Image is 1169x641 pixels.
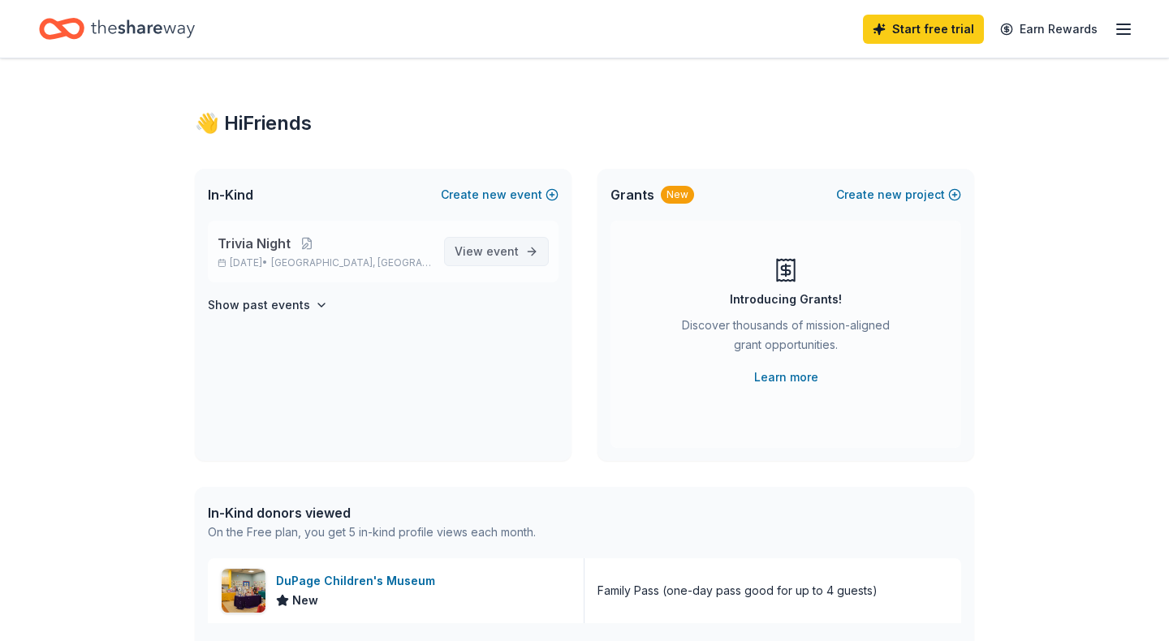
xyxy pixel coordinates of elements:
a: Start free trial [863,15,984,44]
div: In-Kind donors viewed [208,503,536,523]
a: Learn more [754,368,818,387]
p: [DATE] • [218,256,431,269]
span: View [455,242,519,261]
div: Family Pass (one-day pass good for up to 4 guests) [597,581,878,600]
span: Trivia Night [218,234,291,253]
span: In-Kind [208,185,253,204]
span: New [292,591,318,610]
div: 👋 Hi Friends [195,110,974,136]
div: DuPage Children's Museum [276,571,442,591]
span: new [878,185,902,204]
div: Introducing Grants! [730,290,842,309]
a: View event [444,237,549,266]
div: On the Free plan, you get 5 in-kind profile views each month. [208,523,536,542]
button: Show past events [208,295,328,315]
div: New [661,186,694,204]
div: Discover thousands of mission-aligned grant opportunities. [675,316,896,361]
span: [GEOGRAPHIC_DATA], [GEOGRAPHIC_DATA] [271,256,431,269]
button: Createnewevent [441,185,559,204]
span: new [482,185,507,204]
a: Earn Rewards [990,15,1107,44]
h4: Show past events [208,295,310,315]
span: event [486,244,519,258]
span: Grants [610,185,654,204]
img: Image for DuPage Children's Museum [222,569,265,613]
button: Createnewproject [836,185,961,204]
a: Home [39,10,195,48]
